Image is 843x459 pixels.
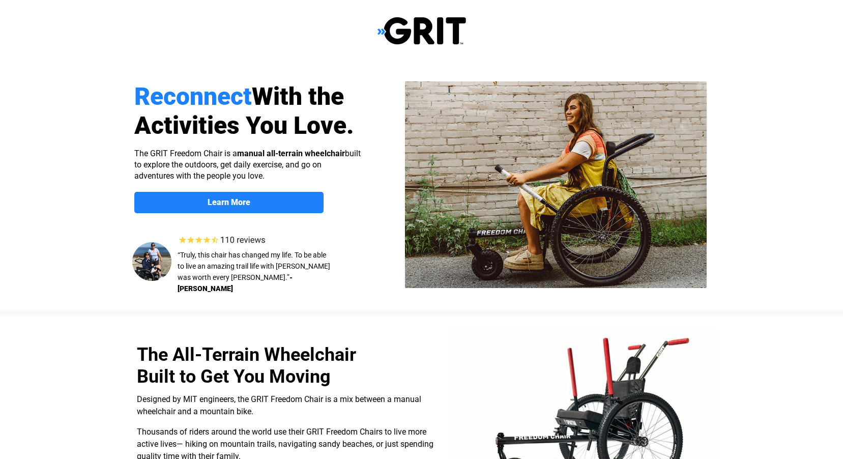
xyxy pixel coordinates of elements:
[137,344,356,387] span: The All-Terrain Wheelchair Built to Get You Moving
[134,82,252,111] span: Reconnect
[237,149,345,158] strong: manual all-terrain wheelchair
[252,82,344,111] span: With the
[178,251,330,281] span: “Truly, this chair has changed my life. To be able to live an amazing trail life with [PERSON_NAM...
[134,111,354,140] span: Activities You Love.
[137,394,421,416] span: Designed by MIT engineers, the GRIT Freedom Chair is a mix between a manual wheelchair and a moun...
[208,197,250,207] strong: Learn More
[134,192,324,213] a: Learn More
[134,149,361,181] span: The GRIT Freedom Chair is a built to explore the outdoors, get daily exercise, and go on adventur...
